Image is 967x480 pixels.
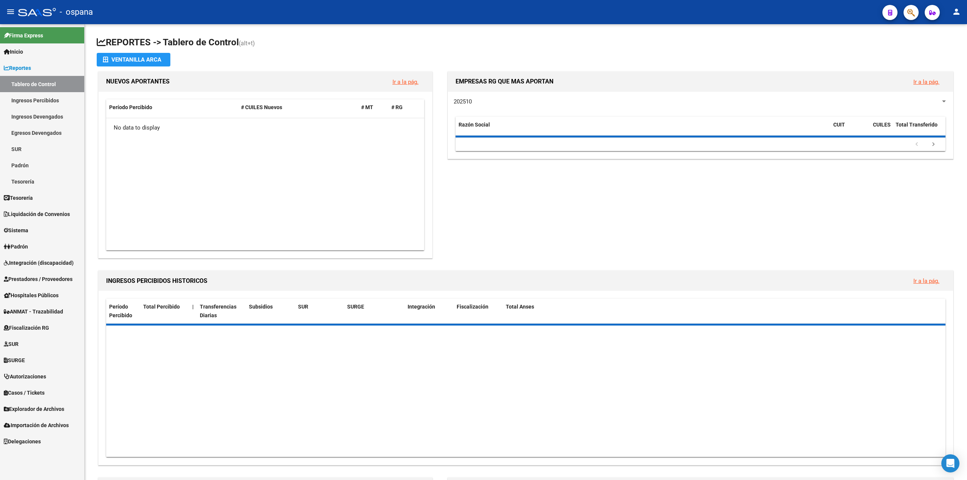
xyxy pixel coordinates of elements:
span: EMPRESAS RG QUE MAS APORTAN [456,78,553,85]
datatable-header-cell: Total Transferido [893,117,945,142]
span: (alt+t) [239,40,255,47]
datatable-header-cell: | [189,299,197,324]
span: Delegaciones [4,437,41,446]
div: Open Intercom Messenger [941,454,959,472]
span: Tesorería [4,194,33,202]
span: INGRESOS PERCIBIDOS HISTORICOS [106,277,207,284]
button: Ventanilla ARCA [97,53,170,66]
button: Ir a la pág. [907,75,945,89]
span: Padrón [4,242,28,251]
datatable-header-cell: CUILES [870,117,893,142]
div: No data to display [106,118,424,137]
span: CUIT [833,122,845,128]
span: | [192,304,194,310]
datatable-header-cell: SUR [295,299,344,324]
a: go to previous page [910,140,924,149]
span: # RG [391,104,403,110]
span: Inicio [4,48,23,56]
span: Sistema [4,226,28,235]
datatable-header-cell: SURGE [344,299,405,324]
datatable-header-cell: Total Anses [503,299,940,324]
span: - ospana [60,4,93,20]
mat-icon: menu [6,7,15,16]
span: CUILES [873,122,891,128]
span: Período Percibido [109,304,132,318]
datatable-header-cell: # RG [388,99,419,116]
span: Integración [408,304,435,310]
span: Explorador de Archivos [4,405,64,413]
span: SUR [4,340,19,348]
button: Ir a la pág. [907,274,945,288]
span: SUR [298,304,308,310]
datatable-header-cell: Integración [405,299,454,324]
mat-icon: person [952,7,961,16]
span: Fiscalización [457,304,488,310]
span: 202510 [454,98,472,105]
span: Fiscalización RG [4,324,49,332]
span: Subsidios [249,304,273,310]
span: # MT [361,104,373,110]
datatable-header-cell: Subsidios [246,299,295,324]
span: Reportes [4,64,31,72]
span: Prestadores / Proveedores [4,275,73,283]
span: # CUILES Nuevos [241,104,282,110]
span: Razón Social [459,122,490,128]
span: Liquidación de Convenios [4,210,70,218]
datatable-header-cell: Transferencias Diarias [197,299,246,324]
span: Transferencias Diarias [200,304,236,318]
a: go to next page [926,140,941,149]
datatable-header-cell: # CUILES Nuevos [238,99,358,116]
h1: REPORTES -> Tablero de Control [97,36,955,49]
datatable-header-cell: Fiscalización [454,299,503,324]
span: Total Percibido [143,304,180,310]
span: ANMAT - Trazabilidad [4,307,63,316]
datatable-header-cell: # MT [358,99,388,116]
div: Ventanilla ARCA [103,53,164,66]
datatable-header-cell: CUIT [830,117,870,142]
span: Total Anses [506,304,534,310]
datatable-header-cell: Razón Social [456,117,830,142]
span: Período Percibido [109,104,152,110]
a: Ir a la pág. [913,278,939,284]
span: Casos / Tickets [4,389,45,397]
span: Autorizaciones [4,372,46,381]
datatable-header-cell: Período Percibido [106,99,238,116]
span: Integración (discapacidad) [4,259,74,267]
span: Hospitales Públicos [4,291,59,299]
button: Ir a la pág. [386,75,425,89]
datatable-header-cell: Total Percibido [140,299,189,324]
datatable-header-cell: Período Percibido [106,299,140,324]
a: Ir a la pág. [913,79,939,85]
span: Total Transferido [896,122,938,128]
span: Importación de Archivos [4,421,69,429]
span: NUEVOS APORTANTES [106,78,170,85]
span: SURGE [4,356,25,364]
span: SURGE [347,304,364,310]
span: Firma Express [4,31,43,40]
a: Ir a la pág. [392,79,419,85]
